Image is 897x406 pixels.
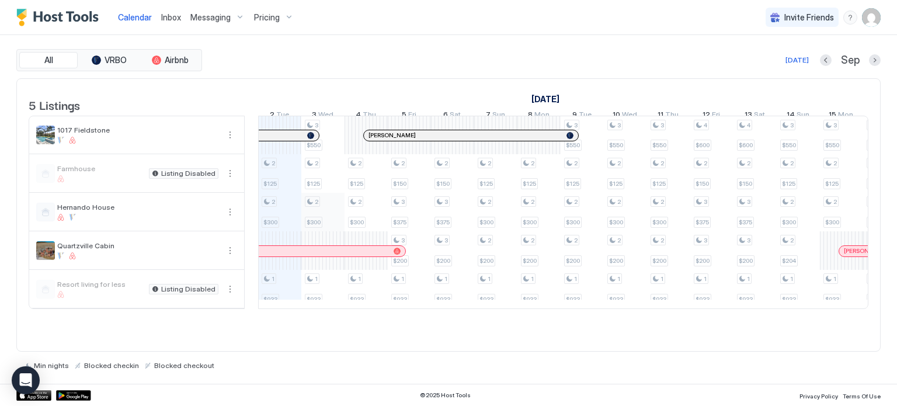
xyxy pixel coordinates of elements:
span: $933 [393,296,407,303]
button: More options [223,205,237,219]
span: 4 [747,122,750,129]
span: [PERSON_NAME] [368,131,416,139]
span: $933 [566,296,580,303]
a: September 11, 2025 [655,107,682,124]
span: $933 [263,296,277,303]
span: 8 [528,110,533,122]
span: Tue [579,110,592,122]
span: $125 [652,180,666,188]
span: $300 [825,218,839,226]
span: $933 [479,296,493,303]
span: $933 [436,296,450,303]
span: 2 [617,237,621,244]
span: 3 [574,122,578,129]
span: 2 [617,198,621,206]
span: 3 [444,198,448,206]
div: listing image [36,241,55,260]
span: 13 [745,110,752,122]
button: [DATE] [784,53,811,67]
span: 5 Listings [29,96,80,113]
span: $200 [696,257,710,265]
a: September 6, 2025 [440,107,464,124]
span: $933 [609,296,623,303]
span: [PERSON_NAME] [844,247,891,255]
span: Privacy Policy [799,393,838,400]
span: $150 [739,180,752,188]
a: Privacy Policy [799,389,838,401]
span: Invite Friends [784,12,834,23]
span: $200 [393,257,407,265]
button: More options [223,128,237,142]
span: $933 [825,296,839,303]
button: Airbnb [141,52,199,68]
span: 2 [531,237,534,244]
a: September 9, 2025 [569,107,594,124]
span: 1 [617,275,620,283]
span: $933 [523,296,537,303]
span: 3 [312,110,317,122]
span: $300 [479,218,493,226]
span: $125 [263,180,277,188]
span: 2 [833,159,837,167]
span: 12 [703,110,710,122]
span: 4 [704,122,707,129]
span: 2 [488,159,491,167]
span: 3 [401,198,405,206]
span: 2 [531,159,534,167]
span: 2 [272,159,275,167]
span: 2 [401,159,405,167]
span: $200 [566,257,580,265]
span: 1 [833,275,836,283]
span: $200 [609,257,623,265]
span: Tue [276,110,289,122]
span: VRBO [105,55,127,65]
span: 3 [444,237,448,244]
button: More options [223,166,237,181]
span: Fri [408,110,416,122]
div: menu [223,128,237,142]
span: 2 [270,110,274,122]
div: menu [223,244,237,258]
span: $375 [436,218,450,226]
span: $933 [350,296,364,303]
span: 3 [315,122,318,129]
span: 2 [315,159,318,167]
span: 3 [660,122,664,129]
a: September 4, 2025 [353,107,379,124]
span: © 2025 Host Tools [420,391,471,399]
span: $933 [307,296,321,303]
span: Sat [754,110,765,122]
a: Terms Of Use [843,389,881,401]
span: 3 [704,198,707,206]
span: 2 [747,159,750,167]
div: App Store [16,390,51,401]
span: 1 [660,275,663,283]
div: [DATE] [785,55,809,65]
span: 2 [574,237,578,244]
a: Inbox [161,11,181,23]
span: $125 [566,180,579,188]
span: 2 [272,198,275,206]
span: Fri [712,110,720,122]
span: $300 [566,218,580,226]
button: Next month [869,54,881,66]
span: $300 [609,218,623,226]
span: 2 [660,159,664,167]
button: More options [223,244,237,258]
span: $933 [696,296,710,303]
span: 2 [531,198,534,206]
div: menu [843,11,857,25]
span: 3 [704,237,707,244]
span: 3 [747,198,750,206]
span: 2 [790,159,794,167]
span: 4 [356,110,361,122]
span: $933 [782,296,796,303]
span: 5 [402,110,406,122]
a: September 15, 2025 [826,107,856,124]
span: 2 [660,237,664,244]
a: Host Tools Logo [16,9,104,26]
span: $550 [825,141,839,149]
span: $204 [782,257,796,265]
span: 11 [658,110,663,122]
a: September 7, 2025 [483,107,508,124]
